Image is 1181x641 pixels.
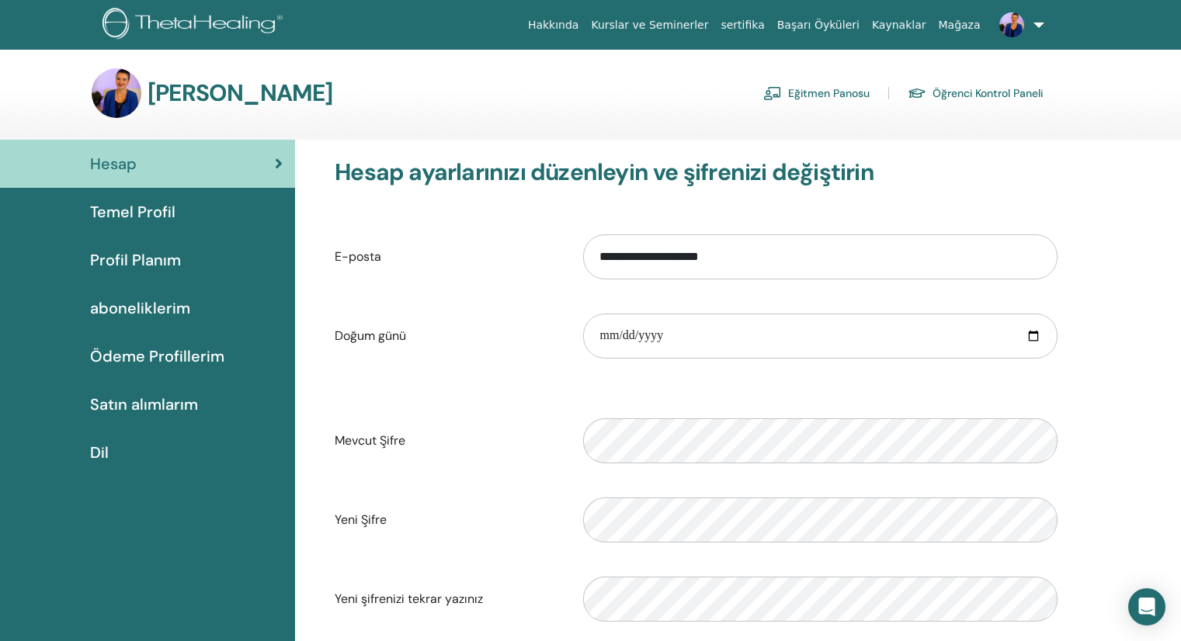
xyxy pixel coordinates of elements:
[102,8,288,43] img: logo.png
[932,11,986,40] a: Mağaza
[90,345,224,368] span: Ödeme Profillerim
[763,81,870,106] a: Eğitmen Panosu
[148,79,333,107] h3: [PERSON_NAME]
[90,152,137,175] span: Hesap
[714,11,770,40] a: sertifika
[323,584,571,614] label: Yeni şifrenizi tekrar yazınız
[908,87,926,100] img: graduation-cap.svg
[90,200,175,223] span: Temel Profil
[92,68,141,118] img: default.jpg
[585,11,714,40] a: Kurslar ve Seminerler
[323,242,571,272] label: E-posta
[999,12,1024,37] img: default.jpg
[771,11,866,40] a: Başarı Öyküleri
[323,321,571,351] label: Doğum günü
[323,426,571,456] label: Mevcut Şifre
[908,81,1043,106] a: Öğrenci Kontrol Paneli
[90,296,190,320] span: aboneliklerim
[323,505,571,535] label: Yeni Şifre
[90,248,181,272] span: Profil Planım
[522,11,585,40] a: Hakkında
[866,11,933,40] a: Kaynaklar
[763,86,782,100] img: chalkboard-teacher.svg
[90,393,198,416] span: Satın alımlarım
[335,158,1058,186] h3: Hesap ayarlarınızı düzenleyin ve şifrenizi değiştirin
[1128,588,1165,625] div: Open Intercom Messenger
[90,441,109,464] span: Dil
